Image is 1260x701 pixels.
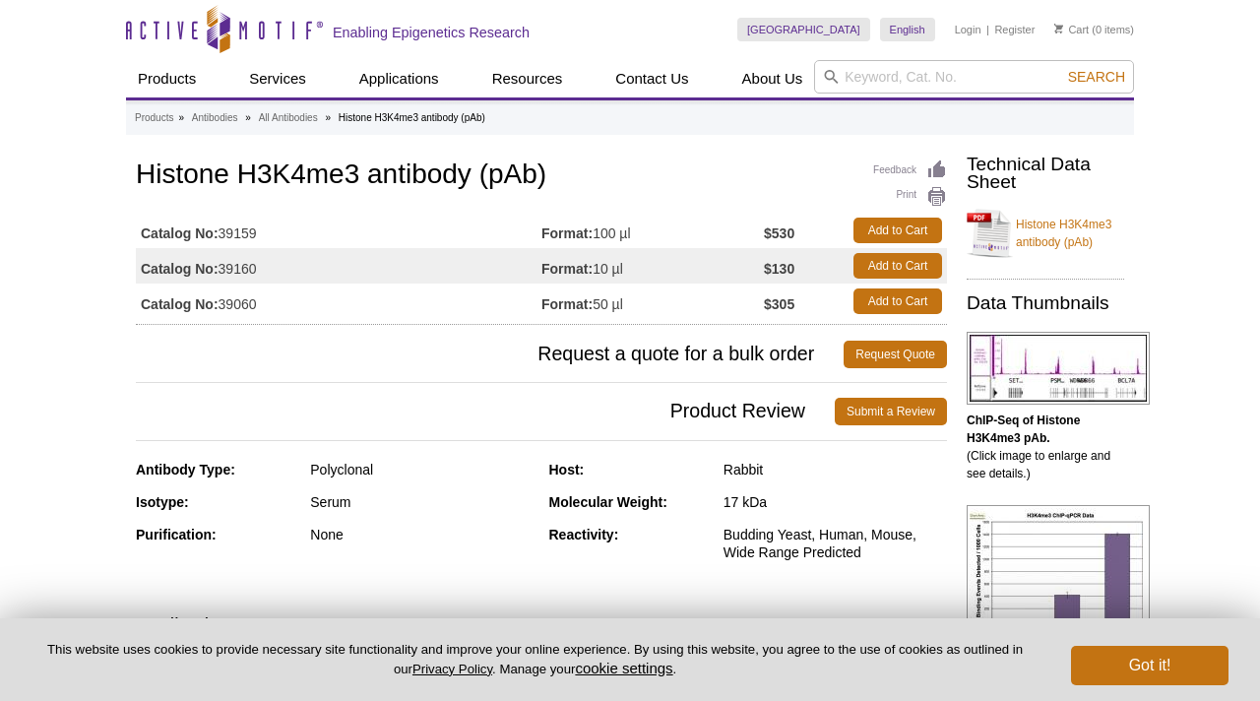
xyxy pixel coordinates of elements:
[844,341,947,368] a: Request Quote
[880,18,935,41] a: English
[136,248,541,284] td: 39160
[967,156,1124,191] h2: Technical Data Sheet
[541,284,764,319] td: 50 µl
[814,60,1134,94] input: Keyword, Cat. No.
[1054,23,1089,36] a: Cart
[967,414,1080,445] b: ChIP-Seq of Histone H3K4me3 pAb.
[178,112,184,123] li: »
[141,295,219,313] strong: Catalog No:
[835,398,947,425] a: Submit a Review
[259,109,318,127] a: All Antibodies
[853,288,942,314] a: Add to Cart
[873,186,947,208] a: Print
[853,253,942,279] a: Add to Cart
[873,159,947,181] a: Feedback
[1054,18,1134,41] li: (0 items)
[967,294,1124,312] h2: Data Thumbnails
[541,295,593,313] strong: Format:
[136,494,189,510] strong: Isotype:
[136,284,541,319] td: 39060
[724,461,947,478] div: Rabbit
[339,112,485,123] li: Histone H3K4me3 antibody (pAb)
[136,213,541,248] td: 39159
[1071,646,1228,685] button: Got it!
[136,462,235,478] strong: Antibody Type:
[853,218,942,243] a: Add to Cart
[549,527,619,542] strong: Reactivity:
[325,112,331,123] li: »
[737,18,870,41] a: [GEOGRAPHIC_DATA]
[724,526,947,561] div: Budding Yeast, Human, Mouse, Wide Range Predicted
[764,260,794,278] strong: $130
[135,109,173,127] a: Products
[724,493,947,511] div: 17 kDa
[245,112,251,123] li: »
[1054,24,1063,33] img: Your Cart
[541,224,593,242] strong: Format:
[955,23,981,36] a: Login
[1068,69,1125,85] span: Search
[136,610,947,640] h3: Applications
[967,204,1124,263] a: Histone H3K4me3 antibody (pAb)
[347,60,451,97] a: Applications
[575,660,672,676] button: cookie settings
[541,213,764,248] td: 100 µl
[994,23,1035,36] a: Register
[967,332,1150,405] img: Histone H3K4me3 antibody (pAb) tested by ChIP-Seq.
[967,412,1124,482] p: (Click image to enlarge and see details.)
[136,398,835,425] span: Product Review
[310,526,534,543] div: None
[480,60,575,97] a: Resources
[310,493,534,511] div: Serum
[764,295,794,313] strong: $305
[730,60,815,97] a: About Us
[310,461,534,478] div: Polyclonal
[136,341,844,368] span: Request a quote for a bulk order
[333,24,530,41] h2: Enabling Epigenetics Research
[141,260,219,278] strong: Catalog No:
[967,505,1150,633] img: Histone H3K4me3 antibody (pAb) tested by TIP-ChIP.
[549,462,585,478] strong: Host:
[31,641,1039,678] p: This website uses cookies to provide necessary site functionality and improve your online experie...
[237,60,318,97] a: Services
[136,159,947,193] h1: Histone H3K4me3 antibody (pAb)
[541,260,593,278] strong: Format:
[136,527,217,542] strong: Purification:
[192,109,238,127] a: Antibodies
[549,494,667,510] strong: Molecular Weight:
[126,60,208,97] a: Products
[764,224,794,242] strong: $530
[141,224,219,242] strong: Catalog No:
[412,662,492,676] a: Privacy Policy
[541,248,764,284] td: 10 µl
[603,60,700,97] a: Contact Us
[986,18,989,41] li: |
[1062,68,1131,86] button: Search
